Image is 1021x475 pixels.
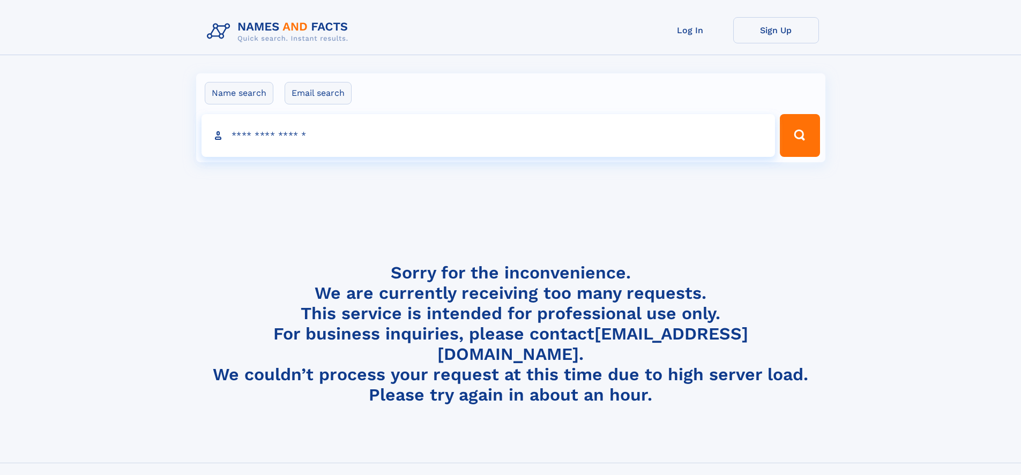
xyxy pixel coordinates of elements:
[285,82,352,104] label: Email search
[203,17,357,46] img: Logo Names and Facts
[202,114,776,157] input: search input
[203,262,819,405] h4: Sorry for the inconvenience. We are currently receiving too many requests. This service is intend...
[733,17,819,43] a: Sign Up
[647,17,733,43] a: Log In
[780,114,819,157] button: Search Button
[437,323,748,364] a: [EMAIL_ADDRESS][DOMAIN_NAME]
[205,82,273,104] label: Name search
